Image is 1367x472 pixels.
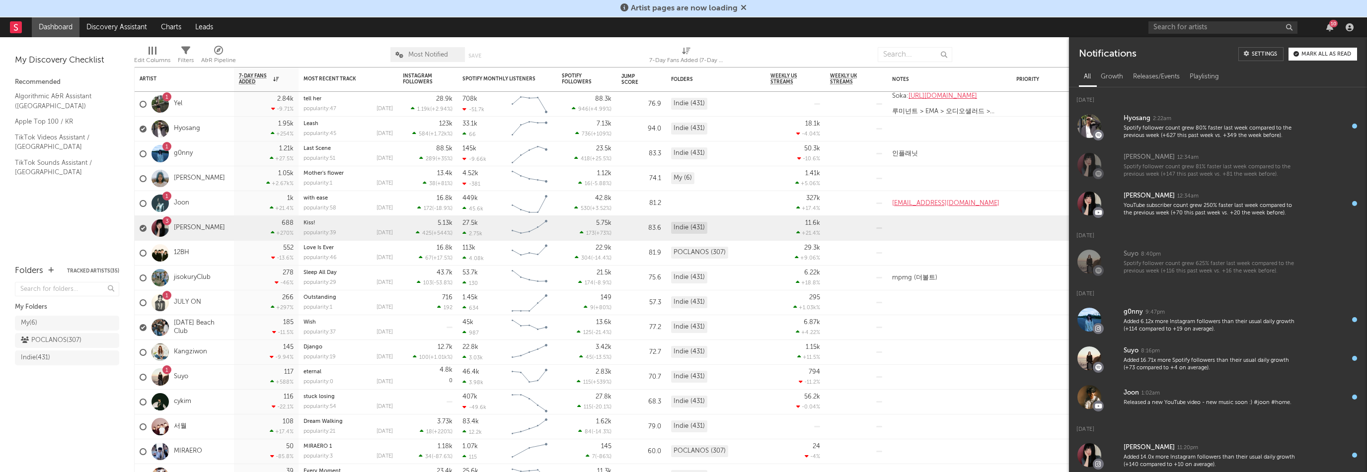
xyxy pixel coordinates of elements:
[621,98,661,110] div: 76.9
[462,76,537,82] div: Spotify Monthly Listeners
[304,295,336,300] a: Outstanding
[304,96,321,102] a: tell her
[304,96,393,102] div: tell her
[377,181,393,186] div: [DATE]
[671,296,707,308] div: Indie (431)
[239,73,271,85] span: 7-Day Fans Added
[593,256,610,261] span: -14.4 %
[426,156,436,162] span: 289
[1069,87,1367,107] div: [DATE]
[417,205,453,211] div: ( )
[419,155,453,162] div: ( )
[1329,20,1338,27] div: 10
[178,42,194,71] div: Filters
[304,320,316,325] a: Wish
[1124,357,1298,372] div: Added 16.71x more Spotify followers than their usual daily growth (+73 compared to +4 on average).
[15,350,119,365] a: Indie(431)
[271,131,294,137] div: +254 %
[1153,115,1171,123] div: 2:22am
[796,131,820,137] div: -4.04 %
[304,76,378,82] div: Most Recent Track
[1079,68,1096,85] div: All
[287,195,294,202] div: 1k
[621,148,661,160] div: 83.3
[439,121,453,127] div: 123k
[462,181,480,187] div: -381
[1069,145,1367,184] a: [PERSON_NAME]12:34amSpotify follower count grew 81% faster last week compared to the previous wee...
[1124,345,1139,357] div: Suyo
[282,294,294,301] div: 266
[621,247,661,259] div: 81.9
[271,230,294,236] div: +270 %
[562,73,597,85] div: Spotify Followers
[597,170,611,177] div: 1.12k
[304,121,318,127] a: Leash
[621,173,661,185] div: 74.1
[270,205,294,211] div: +21.4 %
[1301,52,1351,57] div: Mark all as read
[462,245,475,251] div: 113k
[174,125,200,133] a: Hyosang
[21,352,50,364] div: Indie ( 431 )
[67,269,119,273] button: Tracked Artists(35)
[468,53,481,59] button: Save
[595,195,611,202] div: 42.8k
[377,230,393,236] div: [DATE]
[437,181,451,187] span: +81 %
[434,280,451,286] span: -53.8 %
[377,106,393,112] div: [DATE]
[174,319,229,336] a: [DATE] Beach Club
[304,220,315,226] a: Kiss!
[741,4,747,12] span: Dismiss
[596,145,611,152] div: 23.5k
[1128,68,1185,85] div: Releases/Events
[174,298,201,307] a: JULY ON
[1141,390,1160,397] div: 1:02am
[432,107,451,112] span: +2.94 %
[15,157,109,178] a: TikTok Sounds Assistant / [GEOGRAPHIC_DATA]
[581,156,590,162] span: 418
[796,205,820,211] div: +17.4 %
[671,271,707,283] div: Indie (431)
[507,166,552,191] svg: Chart title
[1069,300,1367,339] a: g0nny9:47pmAdded 6.12x more Instagram followers than their usual daily growth (+114 compared to +...
[462,230,482,237] div: 2.75k
[1124,306,1143,318] div: g0nny
[174,273,211,282] a: jisokuryClub
[1124,248,1139,260] div: Suyo
[15,76,119,88] div: Recommended
[433,256,451,261] span: +17.5 %
[892,108,994,123] span: 루미넌트 > EMA > 오디오샐러드 > TuneCore
[507,266,552,290] svg: Chart title
[430,132,451,137] span: +1.72k %
[438,220,453,226] div: 5.13k
[304,146,331,151] a: Last Scene
[507,141,552,166] svg: Chart title
[419,255,453,261] div: ( )
[592,181,610,187] span: -5.88 %
[425,256,432,261] span: 67
[582,132,591,137] span: 736
[201,55,236,67] div: A&R Pipeline
[1177,444,1198,452] div: 11:20pm
[283,270,294,276] div: 278
[804,270,820,276] div: 6.22k
[174,174,225,183] a: [PERSON_NAME]
[578,180,611,187] div: ( )
[462,294,478,301] div: 1.45k
[304,344,322,350] a: Django
[134,55,170,67] div: Edit Columns
[429,181,436,187] span: 38
[770,73,805,85] span: Weekly US Streams
[15,316,119,331] a: My(6)
[1069,184,1367,223] a: [PERSON_NAME]12:34amYouTube subscriber count grew 250% faster last week compared to the previous ...
[892,76,991,82] div: Notes
[1069,378,1367,416] a: Joon1:02amReleased a new YouTube video - new music soon :) #joon #home.
[1096,68,1128,85] div: Growth
[581,206,590,211] span: 530
[462,220,478,226] div: 27.5k
[174,373,188,381] a: Suyo
[436,96,453,102] div: 28.9k
[1141,251,1161,258] div: 8:40pm
[1141,347,1160,355] div: 8:16pm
